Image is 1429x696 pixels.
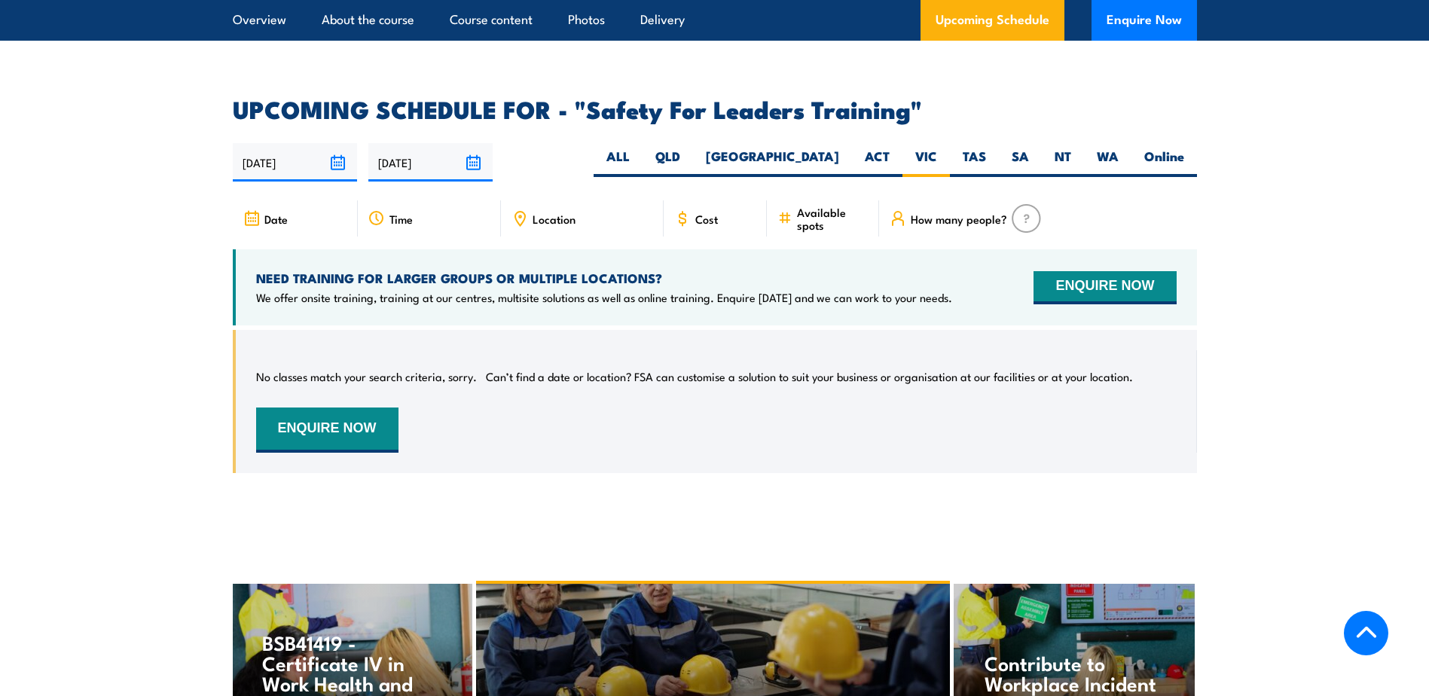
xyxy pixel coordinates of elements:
[256,270,952,286] h4: NEED TRAINING FOR LARGER GROUPS OR MULTIPLE LOCATIONS?
[695,212,718,225] span: Cost
[643,148,693,177] label: QLD
[594,148,643,177] label: ALL
[1084,148,1131,177] label: WA
[256,369,477,384] p: No classes match your search criteria, sorry.
[256,408,398,453] button: ENQUIRE NOW
[797,206,869,231] span: Available spots
[1034,271,1176,304] button: ENQUIRE NOW
[693,148,852,177] label: [GEOGRAPHIC_DATA]
[902,148,950,177] label: VIC
[368,143,493,182] input: To date
[389,212,413,225] span: Time
[999,148,1042,177] label: SA
[1131,148,1197,177] label: Online
[233,98,1197,119] h2: UPCOMING SCHEDULE FOR - "Safety For Leaders Training"
[233,143,357,182] input: From date
[486,369,1133,384] p: Can’t find a date or location? FSA can customise a solution to suit your business or organisation...
[852,148,902,177] label: ACT
[911,212,1007,225] span: How many people?
[264,212,288,225] span: Date
[950,148,999,177] label: TAS
[533,212,576,225] span: Location
[1042,148,1084,177] label: NT
[256,290,952,305] p: We offer onsite training, training at our centres, multisite solutions as well as online training...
